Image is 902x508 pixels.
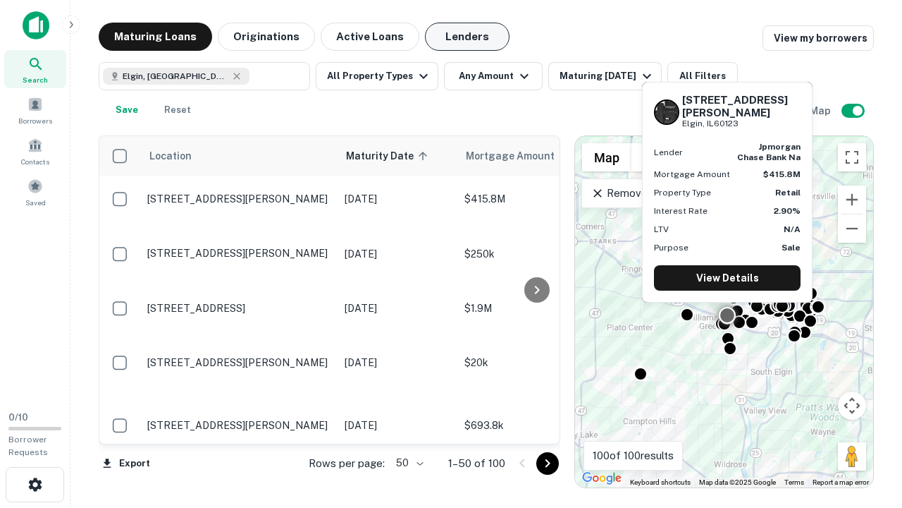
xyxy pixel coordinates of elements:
[309,455,385,472] p: Rows per page:
[140,136,338,176] th: Location
[390,453,426,473] div: 50
[123,70,228,83] span: Elgin, [GEOGRAPHIC_DATA], [GEOGRAPHIC_DATA]
[218,23,315,51] button: Originations
[762,25,874,51] a: View my borrowers
[654,146,683,159] p: Lender
[25,197,46,208] span: Saved
[579,469,625,488] a: Open this area in Google Maps (opens a new window)
[155,96,200,124] button: Reset
[838,186,866,214] button: Zoom in
[346,147,432,164] span: Maturity Date
[579,469,625,488] img: Google
[444,62,543,90] button: Any Amount
[345,301,450,316] p: [DATE]
[464,355,605,370] p: $20k
[560,68,655,85] div: Maturing [DATE]
[838,214,866,243] button: Zoom out
[630,478,691,488] button: Keyboard shortcuts
[8,435,48,457] span: Borrower Requests
[104,96,149,124] button: Save your search to get updates of matches that match your search criteria.
[654,241,688,254] p: Purpose
[593,447,674,464] p: 100 of 100 results
[345,191,450,207] p: [DATE]
[23,11,49,40] img: capitalize-icon.png
[4,132,66,170] a: Contacts
[23,74,48,85] span: Search
[813,478,869,486] a: Report a map error
[149,147,192,164] span: Location
[667,62,738,90] button: All Filters
[548,62,662,90] button: Maturing [DATE]
[582,143,631,171] button: Show street map
[654,223,669,236] p: LTV
[321,23,419,51] button: Active Loans
[575,136,873,488] div: 0 0
[4,50,66,88] a: Search
[838,392,866,420] button: Map camera controls
[682,94,801,119] h6: [STREET_ADDRESS][PERSON_NAME]
[18,115,52,126] span: Borrowers
[345,246,450,262] p: [DATE]
[784,224,801,234] strong: N/A
[464,191,605,207] p: $415.8M
[147,302,330,315] p: [STREET_ADDRESS]
[536,452,559,475] button: Go to next page
[345,418,450,433] p: [DATE]
[464,301,605,316] p: $1.9M
[737,142,801,162] strong: jpmorgan chase bank na
[4,173,66,211] a: Saved
[99,453,154,474] button: Export
[763,169,801,179] strong: $415.8M
[699,478,776,486] span: Map data ©2025 Google
[682,117,801,131] p: Elgin, IL60123
[774,206,801,216] strong: 2.90%
[654,186,711,199] p: Property Type
[654,168,730,181] p: Mortgage Amount
[448,455,505,472] p: 1–50 of 100
[147,247,330,260] p: [STREET_ADDRESS][PERSON_NAME]
[457,136,612,176] th: Mortgage Amount
[4,91,66,129] a: Borrowers
[832,395,902,463] iframe: Chat Widget
[316,62,438,90] button: All Property Types
[654,265,801,291] a: View Details
[591,185,696,202] p: Remove Boundary
[8,412,28,423] span: 0 / 10
[21,156,49,167] span: Contacts
[775,188,801,198] strong: Retail
[147,193,330,205] p: [STREET_ADDRESS][PERSON_NAME]
[147,419,330,432] p: [STREET_ADDRESS][PERSON_NAME]
[338,136,457,176] th: Maturity Date
[464,246,605,262] p: $250k
[147,356,330,369] p: [STREET_ADDRESS][PERSON_NAME]
[425,23,509,51] button: Lenders
[345,355,450,370] p: [DATE]
[464,418,605,433] p: $693.8k
[781,243,801,253] strong: Sale
[99,23,212,51] button: Maturing Loans
[631,143,701,171] button: Show satellite imagery
[466,147,573,164] span: Mortgage Amount
[784,478,804,486] a: Terms (opens in new tab)
[654,205,708,217] p: Interest Rate
[838,143,866,171] button: Toggle fullscreen view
